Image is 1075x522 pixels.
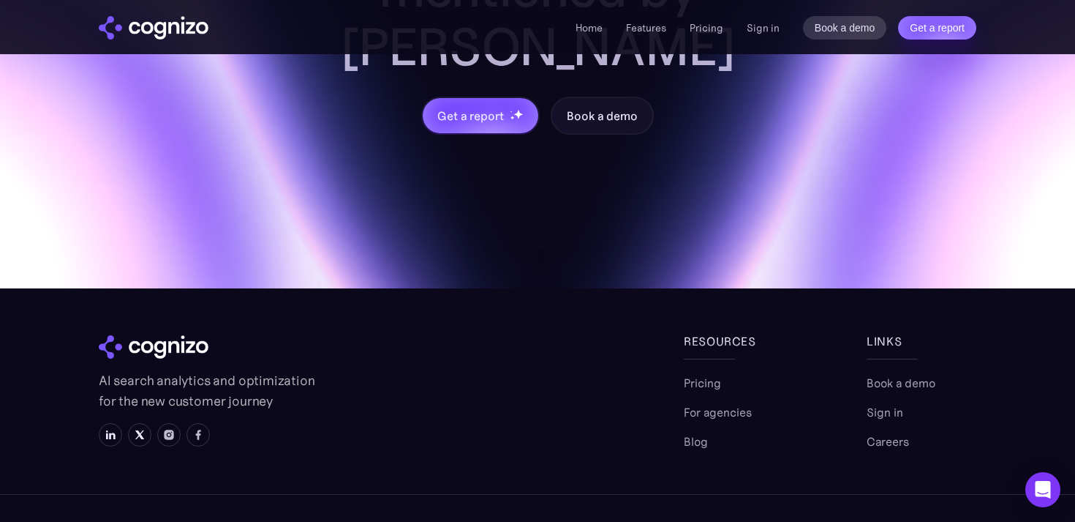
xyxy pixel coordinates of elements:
img: star [513,109,523,119]
a: Sign in [747,19,780,37]
a: Home [576,21,603,34]
a: Pricing [684,374,721,392]
a: Book a demo [803,16,887,40]
div: Resources [684,332,793,350]
img: cognizo logo [99,335,208,359]
img: star [510,116,515,121]
a: For agencies [684,403,752,421]
img: cognizo logo [99,16,208,40]
a: Pricing [690,21,723,34]
a: Features [626,21,666,34]
a: Careers [867,433,909,450]
a: home [99,16,208,40]
div: links [867,332,976,350]
div: Book a demo [567,107,637,124]
a: Get a report [898,16,976,40]
img: star [510,111,512,113]
a: Get a reportstarstarstar [421,97,540,135]
a: Book a demo [867,374,935,392]
div: Get a report [437,107,503,124]
a: Book a demo [551,97,653,135]
p: AI search analytics and optimization for the new customer journey [99,370,318,411]
img: LinkedIn icon [105,429,116,441]
img: X icon [134,429,146,441]
a: Sign in [867,403,903,421]
div: Open Intercom Messenger [1025,472,1060,507]
a: Blog [684,433,708,450]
